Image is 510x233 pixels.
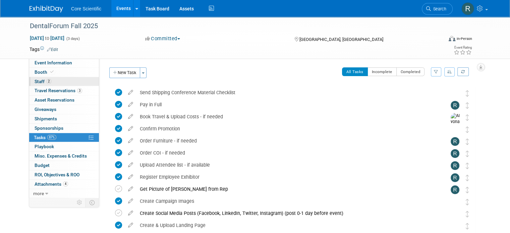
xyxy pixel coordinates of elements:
span: Misc. Expenses & Credits [35,153,87,159]
a: Edit [47,47,58,52]
i: Move task [466,175,469,181]
a: edit [125,138,136,144]
div: Confirm Promotion [136,123,437,134]
div: DentalForum Fall 2025 [27,20,435,32]
img: Rachel Wolff [451,149,459,158]
span: Budget [35,163,50,168]
a: Search [422,3,453,15]
span: Core Scientific [71,6,101,11]
span: Playbook [35,144,54,149]
a: Misc. Expenses & Credits [29,152,99,161]
div: Event Format [407,35,472,45]
button: Completed [396,67,425,76]
div: Send Shipping Conference Material Checklist [136,87,437,98]
img: Rachel Wolff [451,161,459,170]
a: Event Information [29,58,99,67]
button: All Tasks [342,67,368,76]
div: Event Rating [454,46,472,49]
img: Rachel Wolff [451,137,459,146]
a: more [29,189,99,198]
img: Alissa Schlosser [451,125,461,149]
a: Tasks87% [29,133,99,142]
a: ROI, Objectives & ROO [29,170,99,179]
button: New Task [109,67,140,78]
a: Attachments4 [29,180,99,189]
i: Move task [466,90,469,97]
div: Create Social Media Posts (Facebook, LinkedIn, Twitter, Instagram) (post 0-1 day before event) [136,208,437,219]
a: Refresh [457,67,469,76]
a: edit [125,114,136,120]
span: Giveaways [35,107,56,112]
div: Create Campaign Images [136,195,437,207]
i: Move task [466,187,469,193]
i: Move task [466,126,469,133]
span: 2 [46,79,51,84]
a: Budget [29,161,99,170]
a: Staff2 [29,77,99,86]
img: Format-Inperson.png [449,36,455,41]
img: Alyona Yurchenko [451,113,461,142]
div: Order COI - if needed [136,147,437,159]
span: 3 [77,88,82,93]
span: Asset Reservations [35,97,74,103]
span: Event Information [35,60,72,65]
a: Travel Reservations3 [29,86,99,95]
td: Personalize Event Tab Strip [74,198,86,207]
img: ExhibitDay [30,6,63,12]
a: edit [125,174,136,180]
span: Tasks [34,135,56,140]
i: Move task [466,163,469,169]
i: Move task [466,114,469,121]
a: Asset Reservations [29,96,99,105]
img: Alissa Schlosser [451,89,461,113]
a: edit [125,150,136,156]
a: edit [125,126,136,132]
img: Rachel Wolff [461,2,474,15]
img: Rachel Wolff [451,173,459,182]
span: Attachments [35,181,68,187]
div: Order Furniture - if needed [136,135,437,147]
img: Megan Murray [451,197,461,221]
span: Search [431,6,446,11]
span: Staff [35,79,51,84]
span: Shipments [35,116,57,121]
i: Booth reservation complete [50,70,54,74]
i: Move task [466,102,469,109]
div: Register Employee Exhibitor [136,171,437,183]
img: Rachel Wolff [451,101,459,110]
a: edit [125,198,136,204]
div: Book Travel & Upload Costs - if needed [136,111,437,122]
span: (3 days) [66,37,80,41]
div: Upload Attendee list - if available [136,159,437,171]
div: Create & Upload Landing Page [136,220,437,231]
span: more [33,191,44,196]
a: edit [125,102,136,108]
td: Toggle Event Tabs [86,198,99,207]
a: Booth [29,68,99,77]
a: edit [125,90,136,96]
span: 87% [47,135,56,140]
i: Move task [466,151,469,157]
div: Pay in Full [136,99,437,110]
button: Committed [143,35,183,42]
span: [GEOGRAPHIC_DATA], [GEOGRAPHIC_DATA] [299,37,383,42]
span: 4 [63,181,68,186]
a: Giveaways [29,105,99,114]
span: to [44,36,50,41]
span: Travel Reservations [35,88,82,93]
a: Playbook [29,142,99,151]
td: Tags [30,46,58,53]
a: Shipments [29,114,99,123]
i: Move task [466,138,469,145]
a: edit [125,222,136,228]
span: Sponsorships [35,125,63,131]
span: Booth [35,69,55,75]
button: Incomplete [367,67,397,76]
a: edit [125,210,136,216]
i: Move task [466,199,469,205]
i: Move task [466,211,469,217]
span: [DATE] [DATE] [30,35,65,41]
a: Sponsorships [29,124,99,133]
span: ROI, Objectives & ROO [35,172,79,177]
a: edit [125,186,136,192]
